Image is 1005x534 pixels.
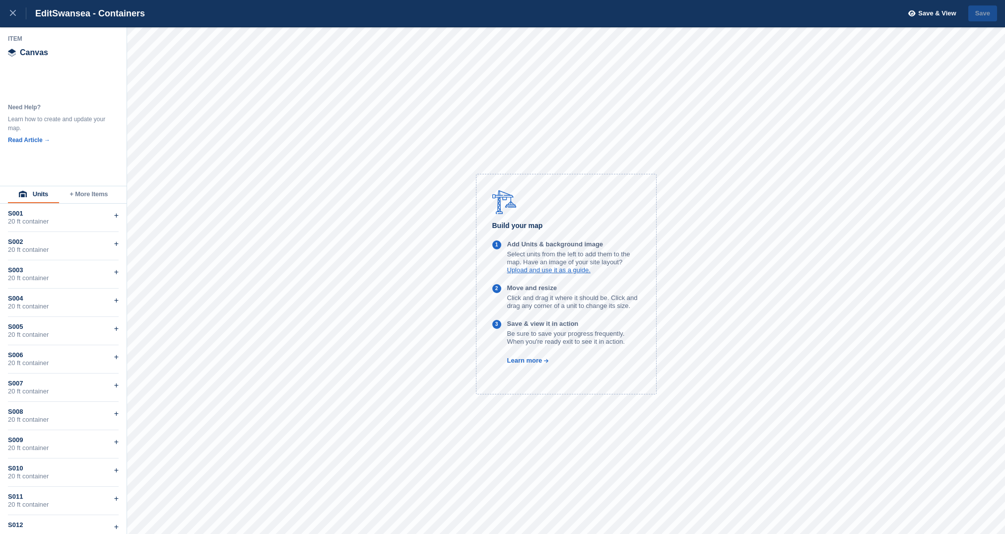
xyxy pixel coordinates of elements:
[8,351,119,359] div: S006
[507,294,640,310] p: Click and drag it where it should be. Click and drag any corner of a unit to change its size.
[8,436,119,444] div: S009
[114,266,119,278] div: +
[8,246,119,254] div: 20 ft container
[8,137,50,144] a: Read Article →
[918,8,956,18] span: Save & View
[8,295,119,303] div: S004
[507,266,591,274] a: Upload and use it as a guide.
[114,295,119,306] div: +
[8,274,119,282] div: 20 ft container
[8,232,119,260] div: S00220 ft container+
[8,501,119,509] div: 20 ft container
[492,220,640,231] h6: Build your map
[114,408,119,420] div: +
[8,238,119,246] div: S002
[8,359,119,367] div: 20 ft container
[114,521,119,533] div: +
[8,408,119,416] div: S008
[507,320,640,328] p: Save & view it in action
[8,218,119,226] div: 20 ft container
[8,345,119,374] div: S00620 ft container+
[495,320,498,329] div: 3
[20,49,48,57] span: Canvas
[8,210,119,218] div: S001
[8,317,119,345] div: S00520 ft container+
[8,458,119,487] div: S01020 ft container+
[8,416,119,424] div: 20 ft container
[507,240,640,248] p: Add Units & background image
[8,402,119,430] div: S00820 ft container+
[114,380,119,391] div: +
[8,444,119,452] div: 20 ft container
[968,5,997,22] button: Save
[8,472,119,480] div: 20 ft container
[8,103,107,112] div: Need Help?
[8,303,119,310] div: 20 ft container
[507,330,640,346] p: Be sure to save your progress frequently. When you're ready exit to see it in action.
[8,464,119,472] div: S010
[495,241,498,249] div: 1
[8,186,59,203] button: Units
[8,331,119,339] div: 20 ft container
[114,351,119,363] div: +
[8,35,119,43] div: Item
[114,238,119,250] div: +
[8,430,119,458] div: S00920 ft container+
[507,250,640,266] p: Select units from the left to add them to the map. Have an image of your site layout?
[114,210,119,222] div: +
[26,7,145,19] div: Edit Swansea - Containers
[903,5,956,22] button: Save & View
[492,357,549,364] a: Learn more
[8,260,119,289] div: S00320 ft container+
[8,289,119,317] div: S00420 ft container+
[8,521,119,529] div: S012
[59,186,119,203] button: + More Items
[114,493,119,505] div: +
[8,266,119,274] div: S003
[114,464,119,476] div: +
[114,436,119,448] div: +
[8,323,119,331] div: S005
[507,284,640,292] p: Move and resize
[8,387,119,395] div: 20 ft container
[8,487,119,515] div: S01120 ft container+
[114,323,119,335] div: +
[8,204,119,232] div: S00120 ft container+
[8,115,107,133] div: Learn how to create and update your map.
[8,493,119,501] div: S011
[8,374,119,402] div: S00720 ft container+
[495,285,498,293] div: 2
[8,380,119,387] div: S007
[8,49,16,57] img: canvas-icn.9d1aba5b.svg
